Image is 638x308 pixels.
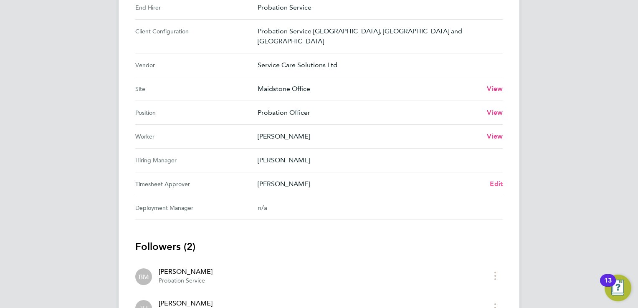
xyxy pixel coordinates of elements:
[258,3,496,13] p: Probation Service
[605,275,631,301] button: Open Resource Center, 13 new notifications
[258,60,496,70] p: Service Care Solutions Ltd
[258,26,496,46] p: Probation Service [GEOGRAPHIC_DATA], [GEOGRAPHIC_DATA] and [GEOGRAPHIC_DATA]
[135,84,258,94] div: Site
[135,268,152,285] div: Benjamin Mayhew
[135,240,503,253] h3: Followers (2)
[135,3,258,13] div: End Hirer
[135,60,258,70] div: Vendor
[135,26,258,46] div: Client Configuration
[604,280,612,291] div: 13
[258,108,480,118] p: Probation Officer
[258,179,483,189] p: [PERSON_NAME]
[490,180,503,188] span: Edit
[490,179,503,189] a: Edit
[487,131,503,141] a: View
[135,131,258,141] div: Worker
[258,84,480,94] p: Maidstone Office
[487,109,503,116] span: View
[488,269,503,282] button: timesheet menu
[487,108,503,118] a: View
[258,203,489,213] div: n/a
[487,84,503,94] a: View
[135,203,258,213] div: Deployment Manager
[159,277,205,284] span: Probation Service
[135,155,258,165] div: Hiring Manager
[135,108,258,118] div: Position
[135,179,258,189] div: Timesheet Approver
[258,155,496,165] p: [PERSON_NAME]
[258,131,480,141] p: [PERSON_NAME]
[487,132,503,140] span: View
[139,272,149,281] span: BM
[159,267,213,277] div: [PERSON_NAME]
[487,85,503,93] span: View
